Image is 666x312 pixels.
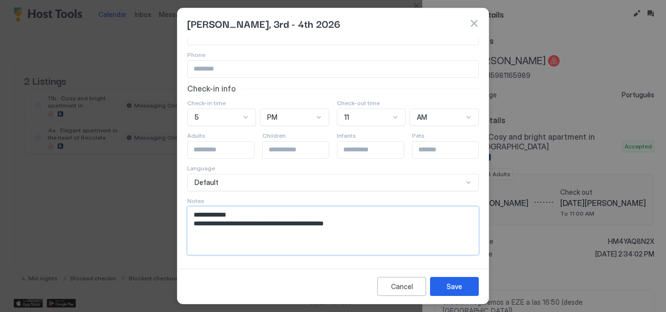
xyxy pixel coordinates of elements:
[187,51,205,58] span: Phone
[187,99,226,107] span: Check-in time
[187,84,236,93] span: Check-in info
[187,16,340,31] span: [PERSON_NAME], 3rd - 4th 2026
[188,142,268,158] input: Input Field
[187,165,215,172] span: Language
[337,142,417,158] input: Input Field
[187,197,204,204] span: Notes
[187,132,205,139] span: Adults
[377,277,426,296] button: Cancel
[430,277,479,296] button: Save
[391,281,413,292] div: Cancel
[344,113,349,122] span: 11
[195,113,199,122] span: 5
[267,113,277,122] span: PM
[263,142,343,158] input: Input Field
[188,207,471,255] textarea: Input Field
[417,113,427,122] span: AM
[447,281,462,292] div: Save
[412,132,425,139] span: Pets
[412,142,492,158] input: Input Field
[188,61,478,77] input: Input Field
[262,132,286,139] span: Children
[195,178,218,187] span: Default
[337,132,356,139] span: Infants
[337,99,380,107] span: Check-out time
